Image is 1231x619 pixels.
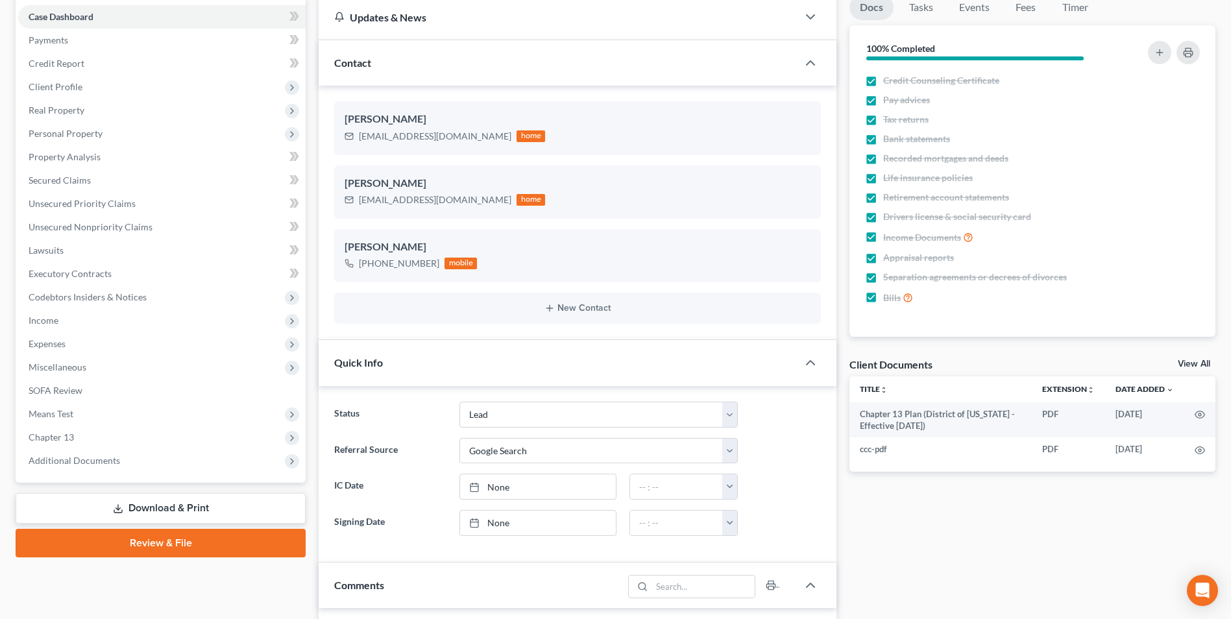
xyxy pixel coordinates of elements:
span: Personal Property [29,128,103,139]
label: Status [328,402,452,428]
a: Download & Print [16,493,306,524]
a: View All [1178,359,1210,369]
a: Review & File [16,529,306,557]
span: Income [29,315,58,326]
a: SOFA Review [18,379,306,402]
span: Client Profile [29,81,82,92]
a: Credit Report [18,52,306,75]
td: PDF [1032,402,1105,438]
a: Executory Contracts [18,262,306,285]
a: Date Added expand_more [1115,384,1174,394]
a: Unsecured Nonpriority Claims [18,215,306,239]
a: Unsecured Priority Claims [18,192,306,215]
span: Chapter 13 [29,431,74,443]
span: Payments [29,34,68,45]
span: Credit Counseling Certificate [883,74,999,87]
span: Unsecured Priority Claims [29,198,136,209]
div: mobile [445,258,477,269]
span: Property Analysis [29,151,101,162]
div: [PERSON_NAME] [345,112,811,127]
i: unfold_more [880,386,888,394]
a: Property Analysis [18,145,306,169]
span: Bills [883,291,901,304]
span: Comments [334,579,384,591]
span: Unsecured Nonpriority Claims [29,221,152,232]
span: Tax returns [883,113,929,126]
span: Bank statements [883,132,950,145]
label: Signing Date [328,510,452,536]
td: Chapter 13 Plan (District of [US_STATE] - Effective [DATE]) [849,402,1032,438]
strong: 100% Completed [866,43,935,54]
a: None [460,511,616,535]
input: -- : -- [630,511,723,535]
input: Search... [652,576,755,598]
td: [DATE] [1105,402,1184,438]
a: Payments [18,29,306,52]
span: Contact [334,56,371,69]
span: SOFA Review [29,385,82,396]
span: Retirement account statements [883,191,1009,204]
span: Pay advices [883,93,930,106]
span: Income Documents [883,231,961,244]
div: [PHONE_NUMBER] [359,257,439,270]
div: Open Intercom Messenger [1187,575,1218,606]
div: [EMAIL_ADDRESS][DOMAIN_NAME] [359,193,511,206]
div: Client Documents [849,358,932,371]
span: Life insurance policies [883,171,973,184]
span: Codebtors Insiders & Notices [29,291,147,302]
input: -- : -- [630,474,723,499]
a: Case Dashboard [18,5,306,29]
span: Drivers license & social security card [883,210,1031,223]
span: Expenses [29,338,66,349]
a: Titleunfold_more [860,384,888,394]
span: Lawsuits [29,245,64,256]
a: Lawsuits [18,239,306,262]
a: Secured Claims [18,169,306,192]
div: [EMAIL_ADDRESS][DOMAIN_NAME] [359,130,511,143]
i: expand_more [1166,386,1174,394]
span: Case Dashboard [29,11,93,22]
span: Executory Contracts [29,268,112,279]
label: Referral Source [328,438,452,464]
span: Separation agreements or decrees of divorces [883,271,1067,284]
div: [PERSON_NAME] [345,239,811,255]
span: Secured Claims [29,175,91,186]
label: IC Date [328,474,452,500]
div: [PERSON_NAME] [345,176,811,191]
span: Real Property [29,104,84,115]
div: home [517,194,545,206]
i: unfold_more [1087,386,1095,394]
span: Credit Report [29,58,84,69]
span: Means Test [29,408,73,419]
a: Extensionunfold_more [1042,384,1095,394]
span: Miscellaneous [29,361,86,372]
span: Recorded mortgages and deeds [883,152,1008,165]
td: ccc-pdf [849,437,1032,461]
td: PDF [1032,437,1105,461]
div: Updates & News [334,10,782,24]
div: home [517,130,545,142]
button: New Contact [345,303,811,313]
span: Additional Documents [29,455,120,466]
a: None [460,474,616,499]
span: Quick Info [334,356,383,369]
span: Appraisal reports [883,251,954,264]
td: [DATE] [1105,437,1184,461]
